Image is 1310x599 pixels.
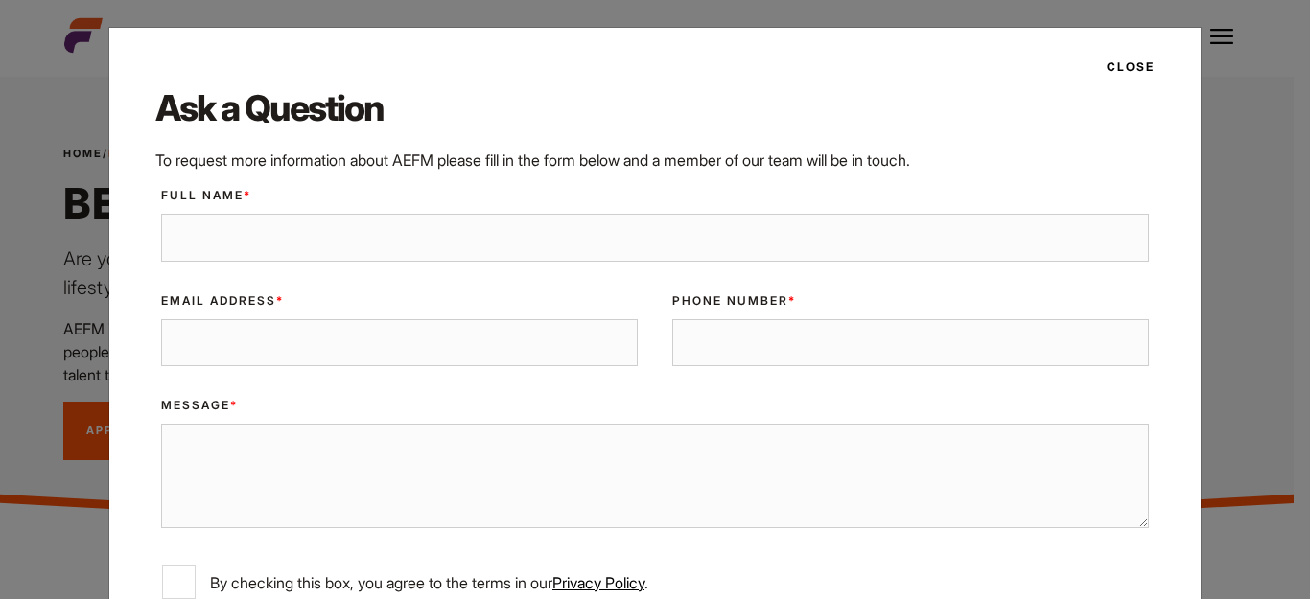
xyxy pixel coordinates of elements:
[161,187,1149,204] label: Full Name
[155,149,1155,172] p: To request more information about AEFM please fill in the form below and a member of our team wil...
[1095,51,1155,83] button: Close
[162,565,196,599] input: By checking this box, you agree to the terms in ourPrivacy Policy.
[161,397,1149,414] label: Message
[552,573,644,592] a: Privacy Policy
[155,83,1155,133] h2: Ask a Question
[161,292,638,310] label: Email Address
[162,565,1148,599] label: By checking this box, you agree to the terms in our .
[672,292,1149,310] label: Phone Number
